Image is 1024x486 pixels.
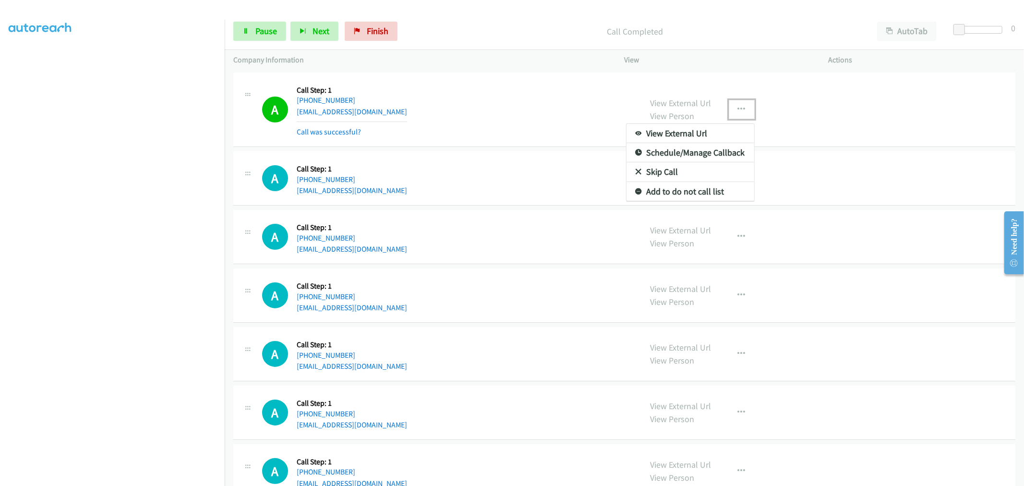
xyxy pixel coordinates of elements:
a: Schedule/Manage Callback [626,143,754,162]
h1: A [262,341,288,367]
h1: A [262,282,288,308]
div: The call is yet to be attempted [262,165,288,191]
a: Add to do not call list [626,182,754,201]
div: The call is yet to be attempted [262,458,288,484]
h1: A [262,224,288,250]
h1: A [262,400,288,425]
a: Skip Call [626,162,754,182]
a: View External Url [626,124,754,143]
iframe: To enrich screen reader interactions, please activate Accessibility in Grammarly extension settings [9,28,225,485]
h1: A [262,458,288,484]
div: The call is yet to be attempted [262,400,288,425]
iframe: Resource Center [997,205,1024,281]
div: The call is yet to be attempted [262,282,288,308]
h1: A [262,165,288,191]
